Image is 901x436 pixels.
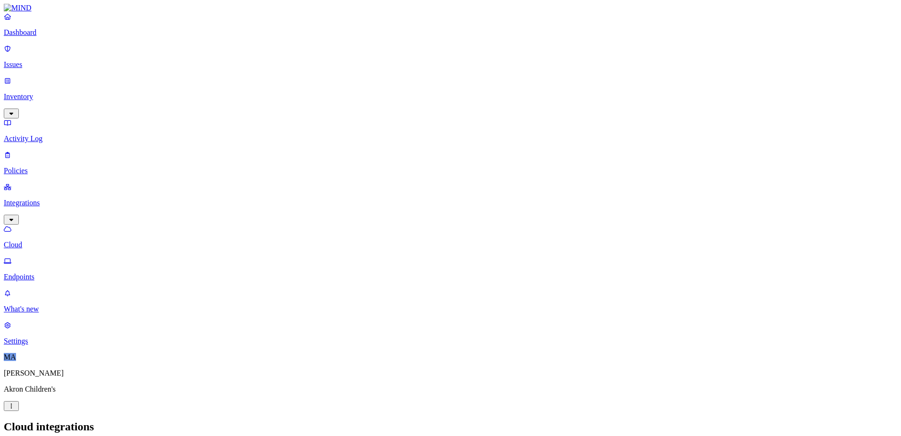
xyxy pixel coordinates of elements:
[4,289,897,313] a: What's new
[4,257,897,281] a: Endpoints
[4,4,32,12] img: MIND
[4,183,897,223] a: Integrations
[4,60,897,69] p: Issues
[4,28,897,37] p: Dashboard
[4,44,897,69] a: Issues
[4,76,897,117] a: Inventory
[4,92,897,101] p: Inventory
[4,199,897,207] p: Integrations
[4,12,897,37] a: Dashboard
[4,118,897,143] a: Activity Log
[4,241,897,249] p: Cloud
[4,151,897,175] a: Policies
[4,305,897,313] p: What's new
[4,385,897,394] p: Akron Children's
[4,420,897,433] h2: Cloud integrations
[4,134,897,143] p: Activity Log
[4,369,897,377] p: [PERSON_NAME]
[4,273,897,281] p: Endpoints
[4,167,897,175] p: Policies
[4,4,897,12] a: MIND
[4,337,897,345] p: Settings
[4,353,16,361] span: MA
[4,321,897,345] a: Settings
[4,225,897,249] a: Cloud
